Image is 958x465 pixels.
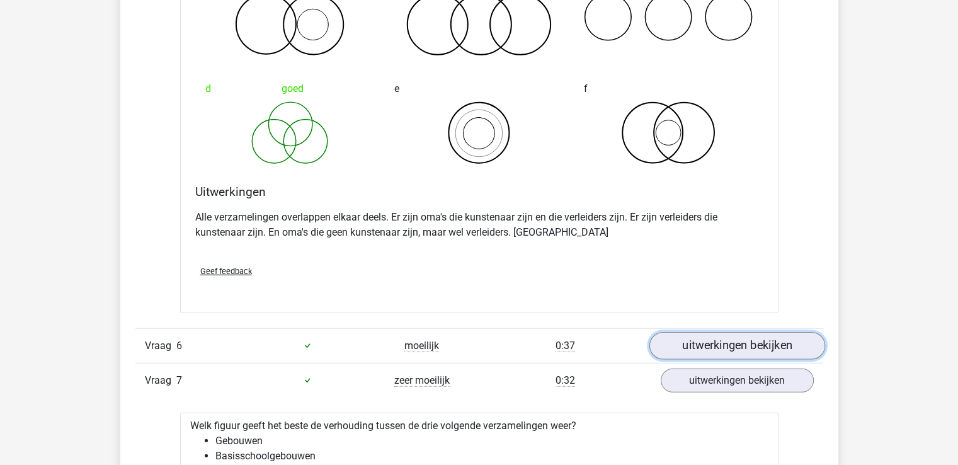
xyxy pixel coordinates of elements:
[404,340,439,352] span: moeilijk
[200,267,252,276] span: Geef feedback
[556,340,575,352] span: 0:37
[394,76,399,101] span: e
[215,433,768,449] li: Gebouwen
[145,338,176,353] span: Vraag
[556,374,575,387] span: 0:32
[215,449,768,464] li: Basisschoolgebouwen
[195,210,763,240] p: Alle verzamelingen overlappen elkaar deels. Er zijn oma's die kunstenaar zijn en die verleiders z...
[649,332,824,360] a: uitwerkingen bekijken
[195,185,763,199] h4: Uitwerkingen
[176,374,182,386] span: 7
[205,76,211,101] span: d
[394,374,450,387] span: zeer moeilijk
[584,76,588,101] span: f
[176,340,182,352] span: 6
[205,76,375,101] div: goed
[661,369,814,393] a: uitwerkingen bekijken
[145,373,176,388] span: Vraag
